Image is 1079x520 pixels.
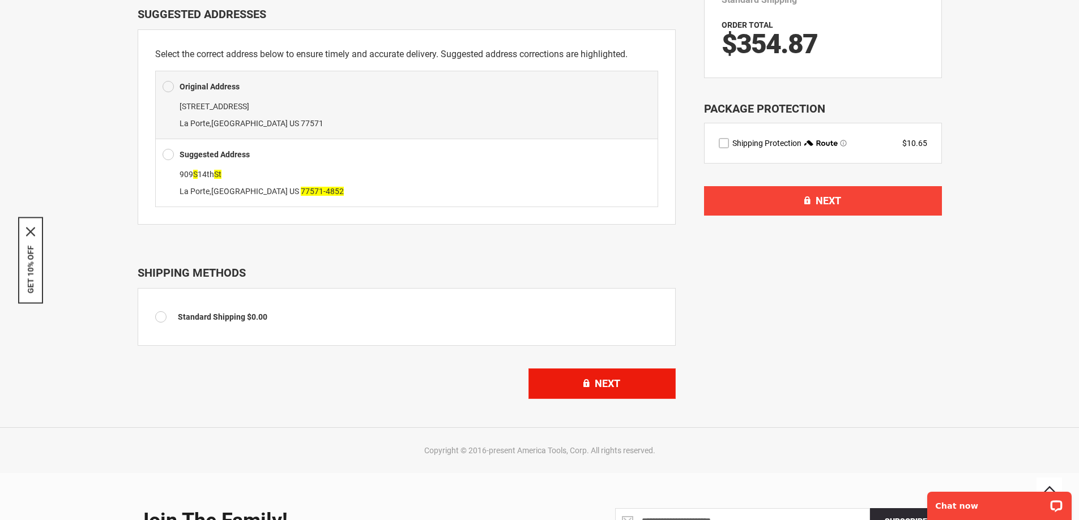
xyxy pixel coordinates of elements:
span: [GEOGRAPHIC_DATA] [211,187,288,196]
span: Shipping Protection [732,139,801,148]
b: Original Address [180,82,240,91]
span: La Porte [180,187,210,196]
span: $0.00 [247,312,267,321]
button: GET 10% OFF [26,245,35,293]
div: Copyright © 2016-present America Tools, Corp. All rights reserved. [135,445,945,456]
div: Package Protection [704,101,942,117]
span: US [289,119,299,128]
span: [STREET_ADDRESS] [180,102,249,111]
div: , [163,166,651,200]
span: St [214,170,221,179]
strong: Order Total [722,20,773,29]
span: Next [816,195,841,207]
button: Next [704,186,942,216]
span: Next [595,377,620,389]
div: route shipping protection selector element [719,137,927,149]
b: Suggested Address [180,150,250,159]
span: US [289,187,299,196]
iframe: LiveChat chat widget [920,484,1079,520]
p: Select the correct address below to ensure timely and accurate delivery. Suggested address correc... [155,47,658,62]
div: Suggested Addresses [138,7,676,21]
span: $354.87 [722,28,817,60]
div: , [163,98,651,132]
span: 77571-4852 [301,187,344,196]
span: Standard Shipping [178,312,245,321]
span: S [193,170,198,179]
div: Shipping Methods [138,266,676,280]
span: Learn more [840,140,847,147]
button: Close [26,227,35,236]
button: Next [528,368,676,399]
div: $10.65 [902,137,927,149]
span: 909 14th [180,170,221,179]
svg: close icon [26,227,35,236]
span: [GEOGRAPHIC_DATA] [211,119,288,128]
span: 77571 [301,119,323,128]
span: La Porte [180,119,210,128]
